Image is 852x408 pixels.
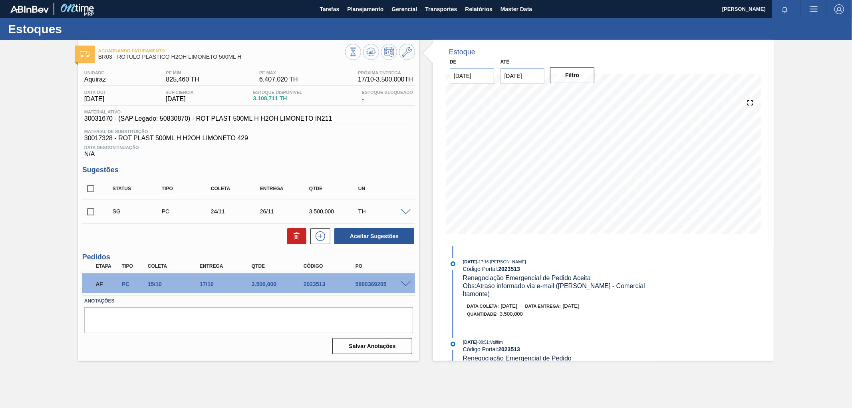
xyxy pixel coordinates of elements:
h1: Estoques [8,24,150,34]
button: Programar Estoque [381,44,397,60]
button: Notificações [772,4,798,15]
p: AF [96,281,119,287]
div: Código Portal: [463,266,653,272]
img: atual [451,342,455,346]
span: Tarefas [320,4,340,14]
span: [DATE] [166,96,194,103]
div: Qtde [250,263,308,269]
img: atual [451,261,455,266]
div: Aceitar Sugestões [330,227,415,245]
span: [DATE] [84,96,106,103]
div: Nova sugestão [306,228,330,244]
span: 6.407,020 TH [259,76,298,83]
button: Atualizar Gráfico [363,44,379,60]
span: Data entrega: [525,304,561,308]
button: Aceitar Sugestões [334,228,414,244]
input: dd/mm/yyyy [500,68,545,84]
span: Gerencial [392,4,417,14]
span: Suficiência [166,90,194,95]
span: 825,460 TH [166,76,199,83]
span: Relatórios [465,4,492,14]
span: Data Descontinuação [84,145,413,150]
span: 17/10 - 3.500,000 TH [358,76,413,83]
span: Renegociação Emergencial de Pedido [463,355,572,362]
strong: 2023513 [498,346,520,352]
div: Status [111,186,166,191]
span: Aguardando Faturamento [98,48,345,53]
div: 24/11/2025 [209,208,264,215]
span: 3.108,711 TH [253,96,302,102]
div: Tipo [120,263,147,269]
button: Filtro [550,67,594,83]
span: Quantidade : [467,312,498,316]
span: - 17:16 [477,260,489,264]
span: 30017328 - ROT PLAST 500ML H H2OH LIMONETO 429 [84,135,413,142]
button: Visão Geral dos Estoques [345,44,361,60]
span: Renegociação Emergencial de Pedido Aceita [463,275,591,281]
button: Salvar Anotações [332,338,412,354]
div: Estoque [449,48,475,56]
button: Ir ao Master Data / Geral [399,44,415,60]
span: PE MIN [166,70,199,75]
div: Pedido de Compra [120,281,147,287]
span: : [PERSON_NAME] [489,259,526,264]
span: : Valfilm [489,340,502,344]
div: 15/10/2025 [146,281,205,287]
div: Entrega [198,263,256,269]
div: Tipo [160,186,215,191]
span: - 09:51 [477,340,489,344]
img: Logout [834,4,844,14]
span: Próxima Entrega [358,70,413,75]
h3: Pedidos [82,253,415,261]
span: PE MAX [259,70,298,75]
div: Sugestão Criada [111,208,166,215]
div: N/A [82,142,415,158]
label: Até [500,59,510,65]
span: Data out [84,90,106,95]
div: Qtde [307,186,362,191]
div: 2023513 [302,281,360,287]
img: TNhmsLtSVTkK8tSr43FrP2fwEKptu5GPRR3wAAAABJRU5ErkJggg== [10,6,49,13]
div: Coleta [146,263,205,269]
span: BR03 - RÓTULO PLÁSTICO H2OH LIMONETO 500ML H [98,54,345,60]
span: Data coleta: [467,304,499,308]
strong: 2023513 [498,266,520,272]
div: Coleta [209,186,264,191]
div: UN [356,186,411,191]
div: 5800369205 [354,281,412,287]
div: Código [302,263,360,269]
span: Material ativo [84,109,332,114]
div: Excluir Sugestões [283,228,306,244]
span: Master Data [500,4,532,14]
span: Transportes [425,4,457,14]
img: userActions [809,4,818,14]
span: [DATE] [463,259,477,264]
span: 3.500,000 [500,311,523,317]
span: Material de Substituição [84,129,413,134]
label: De [450,59,457,65]
span: Planejamento [347,4,383,14]
input: dd/mm/yyyy [450,68,494,84]
h3: Sugestões [82,166,415,174]
div: 17/10/2025 [198,281,256,287]
img: Ícone [80,51,90,57]
span: Estoque Disponível [253,90,302,95]
span: [DATE] [501,303,517,309]
div: PO [354,263,412,269]
label: Anotações [84,295,413,307]
div: Código Portal: [463,346,653,352]
span: Unidade [84,70,106,75]
div: Aguardando Faturamento [94,275,121,293]
div: 3.500,000 [307,208,362,215]
span: [DATE] [563,303,579,309]
span: Obs: Atraso informado via e-mail ([PERSON_NAME] - Comercial Itamonte) [463,283,647,297]
span: [DATE] [463,340,477,344]
div: Entrega [258,186,313,191]
div: Pedido de Compra [160,208,215,215]
div: - [360,90,415,103]
div: 26/11/2025 [258,208,313,215]
div: Etapa [94,263,121,269]
div: TH [356,208,411,215]
span: Aquiraz [84,76,106,83]
span: Estoque Bloqueado [362,90,413,95]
